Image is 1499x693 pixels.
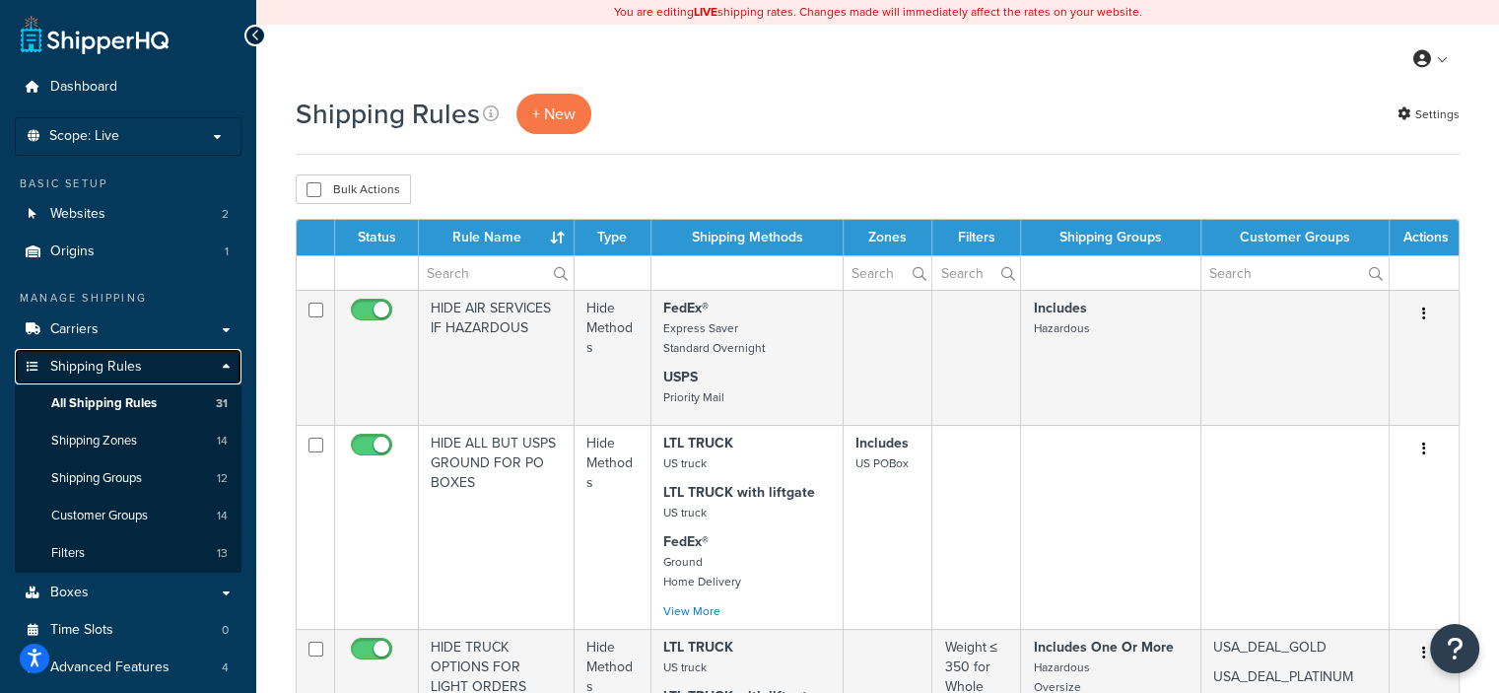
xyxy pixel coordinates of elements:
[1390,220,1459,255] th: Actions
[15,385,241,422] li: All Shipping Rules
[15,612,241,649] li: Time Slots
[50,206,105,223] span: Websites
[663,388,724,406] small: Priority Mail
[21,15,169,54] a: ShipperHQ Home
[694,3,717,21] b: LIVE
[516,94,591,134] p: + New
[49,128,119,145] span: Scope: Live
[51,395,157,412] span: All Shipping Rules
[663,298,709,318] strong: FedEx®
[15,234,241,270] li: Origins
[51,433,137,450] span: Shipping Zones
[663,482,815,503] strong: LTL TRUCK with liftgate
[217,508,228,524] span: 14
[419,256,574,290] input: Search
[15,650,241,686] a: Advanced Features 4
[15,460,241,497] li: Shipping Groups
[419,220,575,255] th: Rule Name : activate to sort column ascending
[15,650,241,686] li: Advanced Features
[15,69,241,105] a: Dashboard
[575,290,651,425] td: Hide Methods
[1201,256,1389,290] input: Search
[216,395,228,412] span: 31
[15,535,241,572] a: Filters 13
[50,243,95,260] span: Origins
[222,659,229,676] span: 4
[296,95,480,133] h1: Shipping Rules
[15,423,241,459] a: Shipping Zones 14
[844,220,932,255] th: Zones
[419,290,575,425] td: HIDE AIR SERVICES IF HAZARDOUS
[575,425,651,629] td: Hide Methods
[932,256,1020,290] input: Search
[1430,624,1479,673] button: Open Resource Center
[663,602,720,620] a: View More
[296,174,411,204] button: Bulk Actions
[15,385,241,422] a: All Shipping Rules 31
[663,658,707,676] small: US truck
[51,545,85,562] span: Filters
[15,196,241,233] a: Websites 2
[663,531,709,552] strong: FedEx®
[1201,220,1390,255] th: Customer Groups
[855,433,909,453] strong: Includes
[50,585,89,601] span: Boxes
[663,433,733,453] strong: LTL TRUCK
[217,470,228,487] span: 12
[50,622,113,639] span: Time Slots
[1033,298,1086,318] strong: Includes
[663,367,698,387] strong: USPS
[15,460,241,497] a: Shipping Groups 12
[15,234,241,270] a: Origins 1
[663,553,741,590] small: Ground Home Delivery
[15,312,241,348] a: Carriers
[575,220,651,255] th: Type
[1033,637,1173,658] strong: Includes One Or More
[50,79,117,96] span: Dashboard
[50,659,170,676] span: Advanced Features
[15,175,241,192] div: Basic Setup
[663,504,707,521] small: US truck
[1033,319,1089,337] small: Hazardous
[1397,101,1460,128] a: Settings
[15,498,241,534] a: Customer Groups 14
[50,359,142,376] span: Shipping Rules
[663,637,733,658] strong: LTL TRUCK
[932,220,1021,255] th: Filters
[1213,667,1377,687] p: USA_DEAL_PLATINUM
[335,220,419,255] th: Status
[15,290,241,307] div: Manage Shipping
[15,612,241,649] a: Time Slots 0
[222,622,229,639] span: 0
[844,256,931,290] input: Search
[15,498,241,534] li: Customer Groups
[217,433,228,450] span: 14
[222,206,229,223] span: 2
[51,508,148,524] span: Customer Groups
[15,535,241,572] li: Filters
[15,349,241,385] a: Shipping Rules
[1021,220,1201,255] th: Shipping Groups
[15,196,241,233] li: Websites
[50,321,99,338] span: Carriers
[15,349,241,574] li: Shipping Rules
[217,545,228,562] span: 13
[651,220,845,255] th: Shipping Methods
[855,454,909,472] small: US POBox
[15,575,241,611] a: Boxes
[419,425,575,629] td: HIDE ALL BUT USPS GROUND FOR PO BOXES
[15,423,241,459] li: Shipping Zones
[51,470,142,487] span: Shipping Groups
[663,454,707,472] small: US truck
[663,319,765,357] small: Express Saver Standard Overnight
[225,243,229,260] span: 1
